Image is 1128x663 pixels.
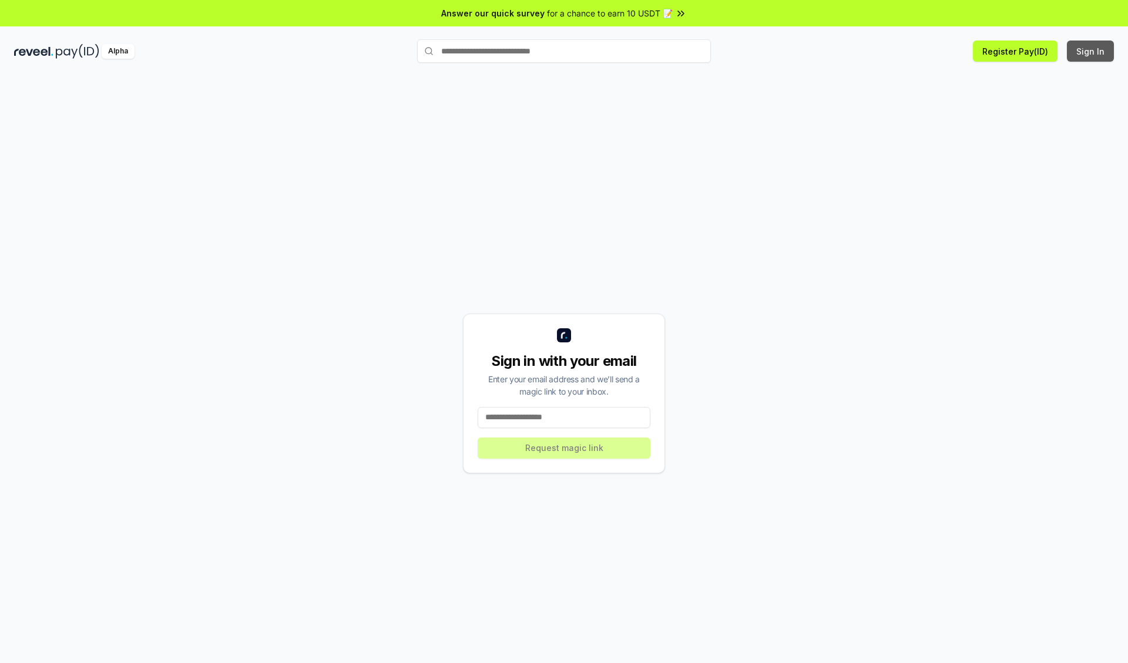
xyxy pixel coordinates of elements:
[478,352,650,371] div: Sign in with your email
[102,44,135,59] div: Alpha
[973,41,1057,62] button: Register Pay(ID)
[478,373,650,398] div: Enter your email address and we’ll send a magic link to your inbox.
[557,328,571,342] img: logo_small
[547,7,673,19] span: for a chance to earn 10 USDT 📝
[1067,41,1114,62] button: Sign In
[14,44,53,59] img: reveel_dark
[441,7,545,19] span: Answer our quick survey
[56,44,99,59] img: pay_id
